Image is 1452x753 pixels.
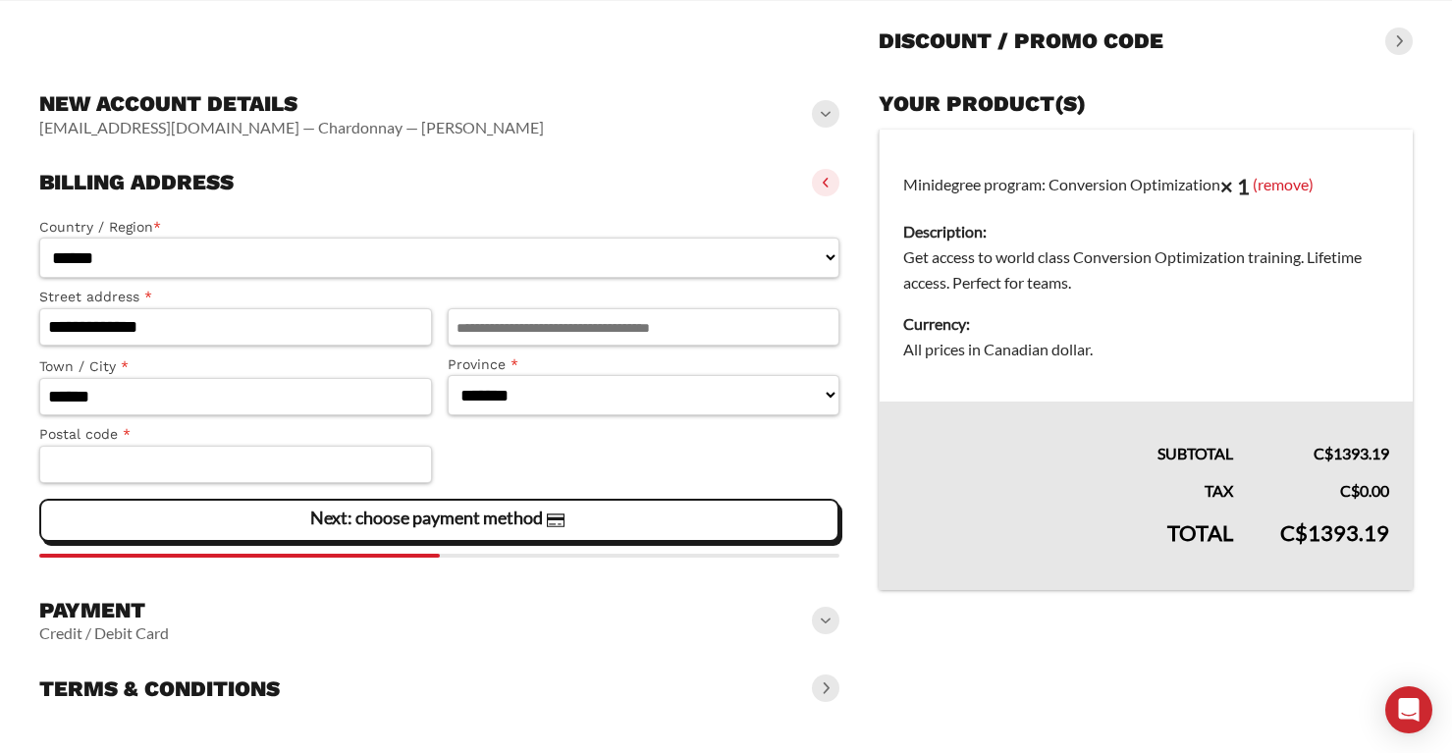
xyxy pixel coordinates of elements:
[39,597,169,624] h3: Payment
[1280,519,1389,546] bdi: 1393.19
[39,90,544,118] h3: New account details
[1253,174,1314,192] a: (remove)
[1314,444,1389,462] bdi: 1393.19
[903,219,1389,244] dt: Description:
[39,118,544,137] vaadin-horizontal-layout: [EMAIL_ADDRESS][DOMAIN_NAME] — Chardonnay — [PERSON_NAME]
[1340,481,1389,500] bdi: 0.00
[880,130,1413,403] td: Minidegree program: Conversion Optimization
[880,402,1257,466] th: Subtotal
[903,311,1389,337] dt: Currency:
[1314,444,1333,462] span: C$
[879,27,1163,55] h3: Discount / promo code
[39,286,432,308] label: Street address
[39,423,432,446] label: Postal code
[880,504,1257,590] th: Total
[1385,686,1432,733] div: Open Intercom Messenger
[39,623,169,643] vaadin-horizontal-layout: Credit / Debit Card
[1340,481,1360,500] span: C$
[903,244,1389,296] dd: Get access to world class Conversion Optimization training. Lifetime access. Perfect for teams.
[1280,519,1308,546] span: C$
[880,466,1257,504] th: Tax
[39,675,280,703] h3: Terms & conditions
[1220,173,1250,199] strong: × 1
[39,355,432,378] label: Town / City
[39,169,234,196] h3: Billing address
[903,337,1389,362] dd: All prices in Canadian dollar.
[448,353,840,376] label: Province
[39,499,839,542] vaadin-button: Next: choose payment method
[39,216,839,239] label: Country / Region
